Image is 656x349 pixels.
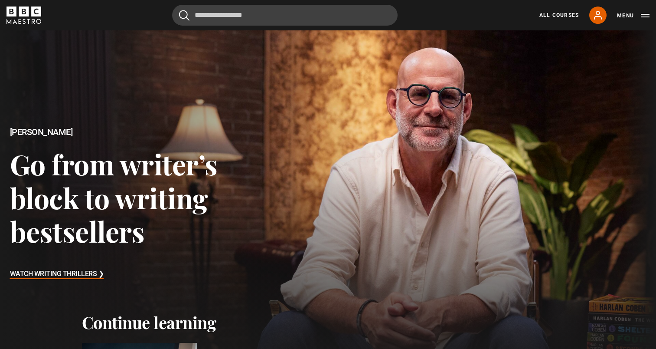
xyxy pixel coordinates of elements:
[10,127,263,137] h2: [PERSON_NAME]
[7,7,41,24] svg: BBC Maestro
[10,147,263,248] h3: Go from writer’s block to writing bestsellers
[172,5,398,26] input: Search
[10,268,104,281] h3: Watch Writing Thrillers ❯
[617,11,649,20] button: Toggle navigation
[179,10,189,21] button: Submit the search query
[539,11,579,19] a: All Courses
[82,313,574,333] h2: Continue learning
